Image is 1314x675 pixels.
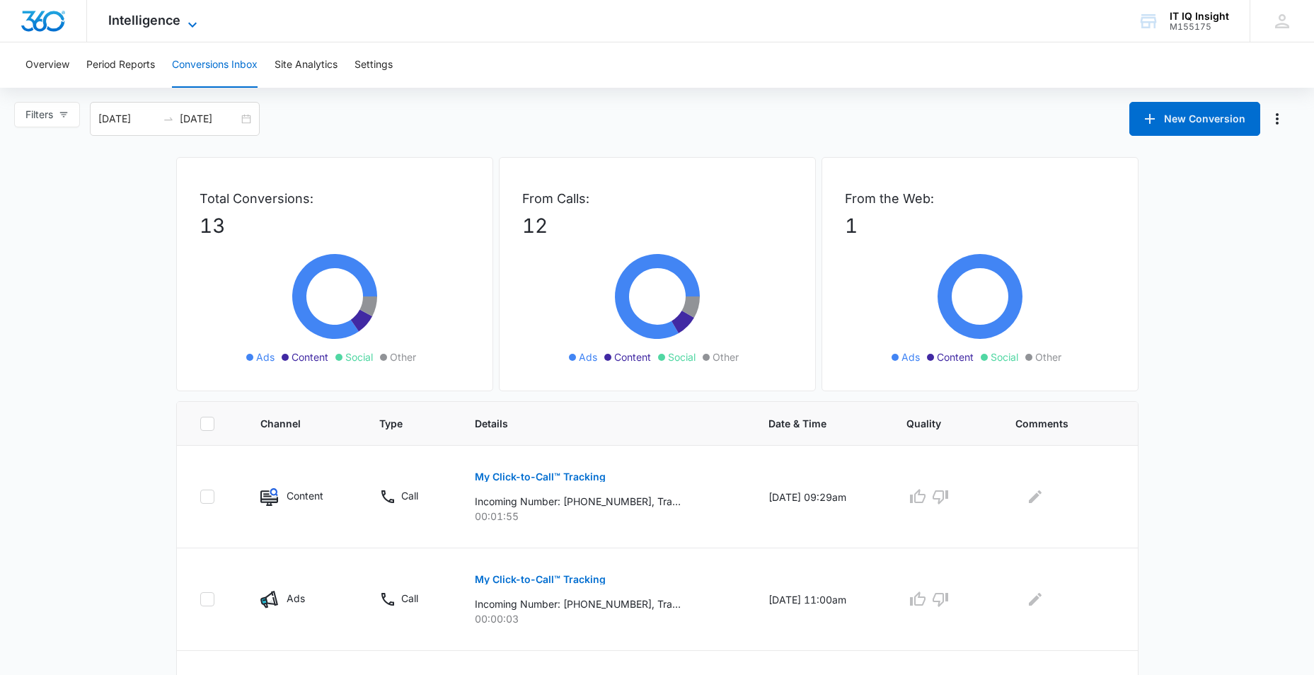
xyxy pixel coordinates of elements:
[287,591,305,606] p: Ads
[200,189,470,208] p: Total Conversions:
[401,488,418,503] p: Call
[614,350,651,364] span: Content
[845,211,1115,241] p: 1
[292,350,328,364] span: Content
[1170,11,1229,22] div: account name
[86,42,155,88] button: Period Reports
[522,189,793,208] p: From Calls:
[1015,416,1094,431] span: Comments
[260,416,325,431] span: Channel
[475,562,606,596] button: My Click-to-Call™ Tracking
[751,446,889,548] td: [DATE] 09:29am
[172,42,258,88] button: Conversions Inbox
[475,494,681,509] p: Incoming Number: [PHONE_NUMBER], Tracking Number: [PHONE_NUMBER], Ring To: [PHONE_NUMBER], Caller...
[1024,485,1047,508] button: Edit Comments
[98,111,157,127] input: Start date
[1266,108,1289,130] button: Manage Numbers
[751,548,889,651] td: [DATE] 11:00am
[475,611,734,626] p: 00:00:03
[287,488,323,503] p: Content
[937,350,974,364] span: Content
[163,113,174,125] span: to
[108,13,180,28] span: Intelligence
[768,416,852,431] span: Date & Time
[579,350,597,364] span: Ads
[25,107,53,122] span: Filters
[200,211,470,241] p: 13
[1129,102,1260,136] button: New Conversion
[14,102,80,127] button: Filters
[379,416,420,431] span: Type
[475,416,714,431] span: Details
[901,350,920,364] span: Ads
[401,591,418,606] p: Call
[475,509,734,524] p: 00:01:55
[390,350,416,364] span: Other
[256,350,275,364] span: Ads
[25,42,69,88] button: Overview
[991,350,1018,364] span: Social
[475,596,681,611] p: Incoming Number: [PHONE_NUMBER], Tracking Number: [PHONE_NUMBER], Ring To: [PHONE_NUMBER], Caller...
[180,111,238,127] input: End date
[713,350,739,364] span: Other
[1170,22,1229,32] div: account id
[345,350,373,364] span: Social
[906,416,961,431] span: Quality
[475,575,606,584] p: My Click-to-Call™ Tracking
[845,189,1115,208] p: From the Web:
[475,472,606,482] p: My Click-to-Call™ Tracking
[1035,350,1061,364] span: Other
[522,211,793,241] p: 12
[1024,588,1047,611] button: Edit Comments
[668,350,696,364] span: Social
[163,113,174,125] span: swap-right
[275,42,338,88] button: Site Analytics
[355,42,393,88] button: Settings
[475,460,606,494] button: My Click-to-Call™ Tracking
